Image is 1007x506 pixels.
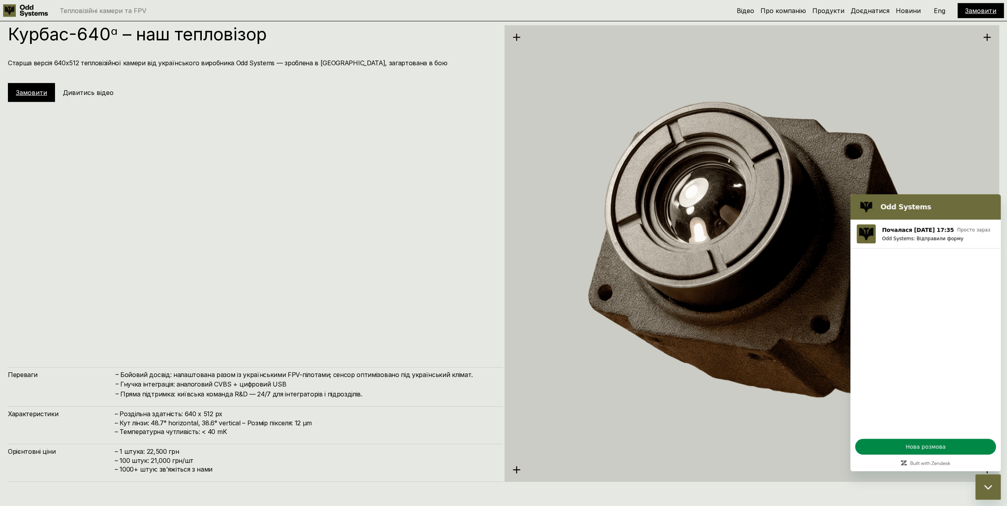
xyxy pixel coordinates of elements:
iframe: Вікно повідомлень [850,194,1001,471]
a: Відео [737,7,754,15]
h4: Старша версія 640х512 тепловізійної камери від українського виробника Odd Systems — зроблена в [G... [8,59,495,67]
span: – ⁠1000+ штук: звʼяжіться з нами [115,465,212,473]
a: Доєднатися [851,7,889,15]
iframe: Кнопка для запуску вікна повідомлень, розмова триває [975,474,1001,500]
a: Продукти [812,7,844,15]
h5: Дивитись відео [63,88,114,97]
a: Новини [896,7,921,15]
h4: – [116,389,119,398]
h1: Курбас-640ᵅ – наш тепловізор [8,25,495,43]
p: Eng [934,8,945,14]
h4: – [116,379,119,388]
h4: Гнучка інтеграція: аналоговий CVBS + цифровий USB [120,380,495,389]
a: Про компанію [760,7,806,15]
h4: Переваги [8,370,115,379]
p: Тепловізійні камери та FPV [60,8,146,14]
h4: – Роздільна здатність: 640 x 512 px – Кут лінзи: 48.7° horizontal, 38.6° vertical – Розмір піксел... [115,409,495,436]
h4: Бойовий досвід: налаштована разом із українськими FPV-пілотами; сенсор оптимізовано під українськ... [120,370,495,379]
a: Замовити [965,7,996,15]
h4: Пряма підтримка: київська команда R&D — 24/7 для інтеграторів і підрозділів. [120,390,495,398]
h4: Характеристики [8,409,115,418]
h4: – [116,370,119,379]
h4: Орієнтовні ціни [8,447,115,456]
h4: – 1 штука: 22,500 грн – 100 штук: 21,000 грн/шт [115,447,495,474]
a: Замовити [16,89,47,97]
